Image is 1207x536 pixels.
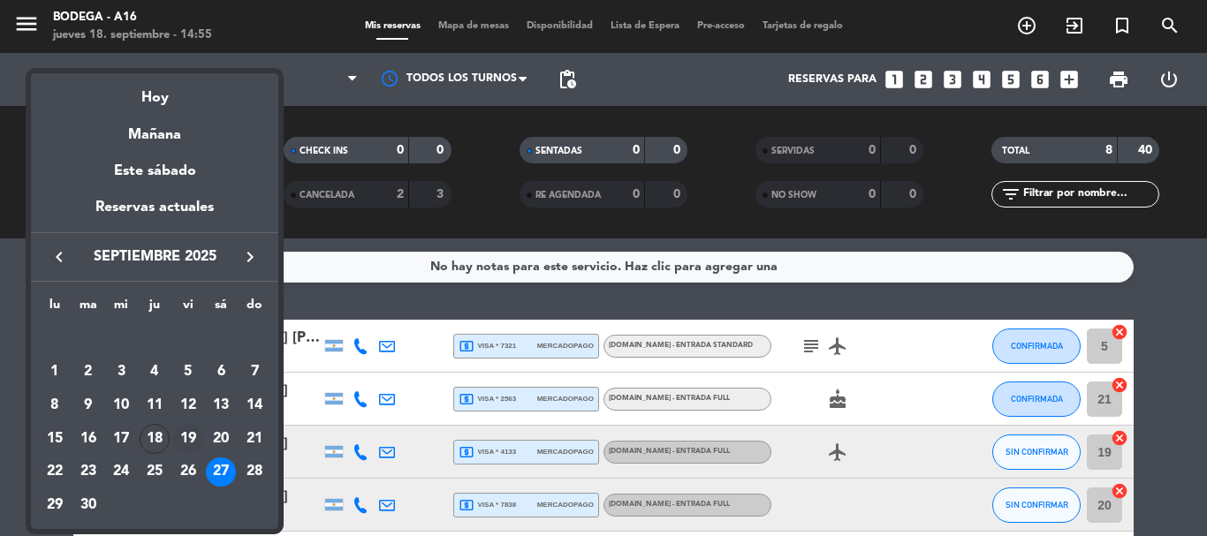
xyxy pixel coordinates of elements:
div: 23 [73,457,103,487]
td: 18 de septiembre de 2025 [138,422,171,456]
div: 1 [40,357,70,387]
td: 3 de septiembre de 2025 [104,356,138,389]
div: 26 [173,457,203,487]
td: 16 de septiembre de 2025 [72,422,105,456]
div: 30 [73,490,103,520]
div: 12 [173,390,203,420]
div: 15 [40,424,70,454]
th: domingo [238,295,271,322]
td: 29 de septiembre de 2025 [38,488,72,522]
div: 2 [73,357,103,387]
span: septiembre 2025 [75,245,234,268]
div: 19 [173,424,203,454]
div: 11 [140,390,170,420]
td: 6 de septiembre de 2025 [205,356,239,389]
td: 1 de septiembre de 2025 [38,356,72,389]
div: 27 [206,457,236,487]
th: sábado [205,295,239,322]
td: 2 de septiembre de 2025 [72,356,105,389]
th: viernes [171,295,205,322]
div: 21 [239,424,269,454]
div: 20 [206,424,236,454]
div: 29 [40,490,70,520]
i: keyboard_arrow_left [49,246,70,268]
td: 27 de septiembre de 2025 [205,456,239,489]
td: 12 de septiembre de 2025 [171,389,205,422]
th: martes [72,295,105,322]
th: lunes [38,295,72,322]
td: 28 de septiembre de 2025 [238,456,271,489]
th: miércoles [104,295,138,322]
div: 6 [206,357,236,387]
td: 5 de septiembre de 2025 [171,356,205,389]
div: Hoy [31,73,278,109]
td: 13 de septiembre de 2025 [205,389,239,422]
div: 14 [239,390,269,420]
div: Reservas actuales [31,196,278,232]
div: 8 [40,390,70,420]
button: keyboard_arrow_left [43,245,75,268]
i: keyboard_arrow_right [239,246,261,268]
div: 28 [239,457,269,487]
td: SEP. [38,322,271,356]
td: 20 de septiembre de 2025 [205,422,239,456]
div: 10 [106,390,136,420]
div: 16 [73,424,103,454]
div: 4 [140,357,170,387]
div: 3 [106,357,136,387]
td: 24 de septiembre de 2025 [104,456,138,489]
div: Este sábado [31,147,278,196]
td: 19 de septiembre de 2025 [171,422,205,456]
td: 15 de septiembre de 2025 [38,422,72,456]
td: 7 de septiembre de 2025 [238,356,271,389]
div: 7 [239,357,269,387]
div: 22 [40,457,70,487]
td: 21 de septiembre de 2025 [238,422,271,456]
td: 25 de septiembre de 2025 [138,456,171,489]
div: 25 [140,457,170,487]
td: 8 de septiembre de 2025 [38,389,72,422]
td: 26 de septiembre de 2025 [171,456,205,489]
td: 11 de septiembre de 2025 [138,389,171,422]
div: 24 [106,457,136,487]
div: 17 [106,424,136,454]
td: 30 de septiembre de 2025 [72,488,105,522]
div: 5 [173,357,203,387]
button: keyboard_arrow_right [234,245,266,268]
div: 9 [73,390,103,420]
div: Mañana [31,110,278,147]
td: 17 de septiembre de 2025 [104,422,138,456]
th: jueves [138,295,171,322]
td: 9 de septiembre de 2025 [72,389,105,422]
td: 10 de septiembre de 2025 [104,389,138,422]
td: 22 de septiembre de 2025 [38,456,72,489]
td: 4 de septiembre de 2025 [138,356,171,389]
div: 18 [140,424,170,454]
td: 14 de septiembre de 2025 [238,389,271,422]
td: 23 de septiembre de 2025 [72,456,105,489]
div: 13 [206,390,236,420]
